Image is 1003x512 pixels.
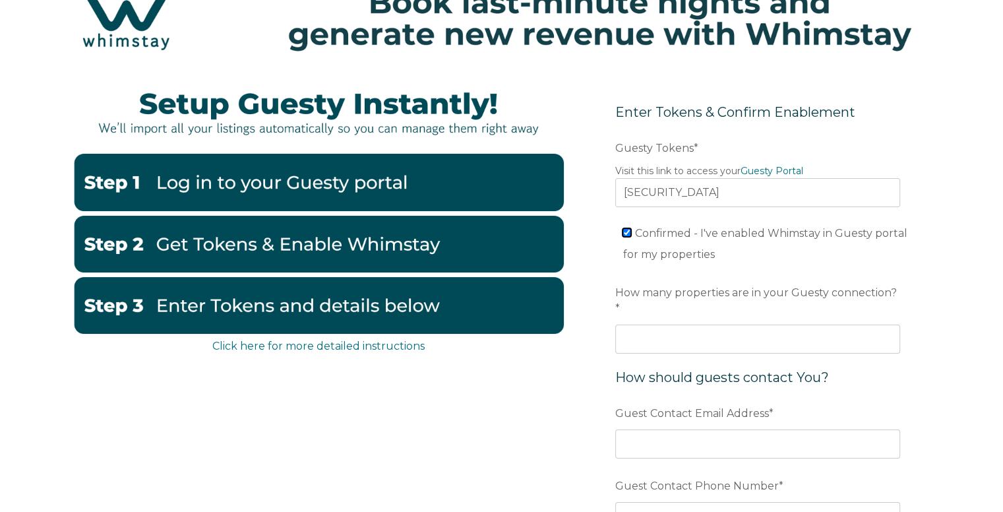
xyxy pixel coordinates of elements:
[73,154,564,210] img: Guestystep1-2
[212,340,425,352] a: Click here for more detailed instructions
[615,282,897,303] span: How many properties are in your Guesty connection?
[615,476,779,496] span: Guest Contact Phone Number
[623,227,907,261] span: Confirmed - I've enabled Whimstay in Guesty portal for my properties
[623,228,631,237] input: Confirmed - I've enabled Whimstay in Guesty portal for my properties
[615,178,900,207] input: Example: eyJhbGciOiJIUzI1NiIsInR5cCI6IkpXVCJ9.eyJ0b2tlbklkIjoiNjQ2NjA0ODdiNWE1Njg1NzkyMGNjYThkIiw...
[741,165,803,177] a: Guesty Portal
[73,75,564,148] img: instantlyguesty
[615,164,900,178] legend: Visit this link to access your
[615,403,769,424] span: Guest Contact Email Address
[73,277,564,334] img: EnterbelowGuesty
[615,369,829,385] span: How should guests contact You?
[73,216,564,272] img: GuestyTokensandenable
[615,104,855,120] span: Enter Tokens & Confirm Enablement
[615,138,694,158] span: Guesty Tokens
